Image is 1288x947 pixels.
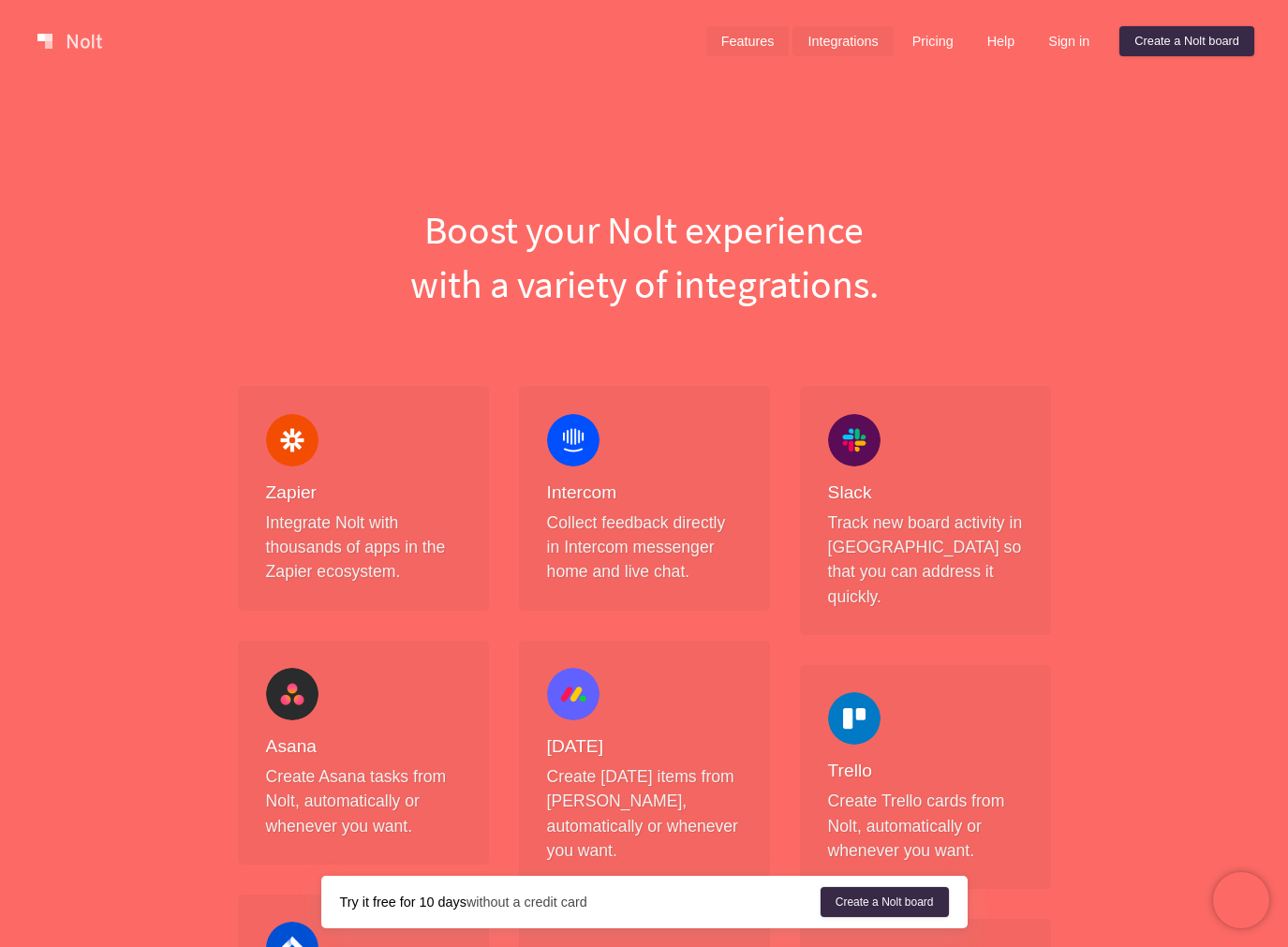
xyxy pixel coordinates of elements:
h4: Trello [828,760,1023,783]
strong: Try it free for 10 days [340,895,466,910]
p: Create Trello cards from Nolt, automatically or whenever you want. [828,789,1023,863]
a: Create a Nolt board [821,887,949,917]
h4: Intercom [547,481,742,505]
p: Integrate Nolt with thousands of apps in the Zapier ecosystem. [266,510,461,584]
h4: Asana [266,735,461,759]
p: Track new board activity in [GEOGRAPHIC_DATA] so that you can address it quickly. [828,510,1023,610]
p: Create [DATE] items from [PERSON_NAME], automatically or whenever you want. [547,764,742,864]
h4: [DATE] [547,735,742,759]
a: Features [706,26,790,56]
a: Integrations [792,26,893,56]
a: Sign in [1033,26,1104,56]
a: Create a Nolt board [1119,26,1254,56]
p: Collect feedback directly in Intercom messenger home and live chat. [547,510,742,584]
h1: Boost your Nolt experience with a variety of integrations. [223,202,1066,311]
iframe: Chatra live chat [1213,872,1269,928]
h4: Slack [828,481,1023,505]
p: Create Asana tasks from Nolt, automatically or whenever you want. [266,764,461,838]
a: Help [972,26,1030,56]
div: without a credit card [340,893,821,911]
a: Pricing [897,26,969,56]
h4: Zapier [266,481,461,505]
